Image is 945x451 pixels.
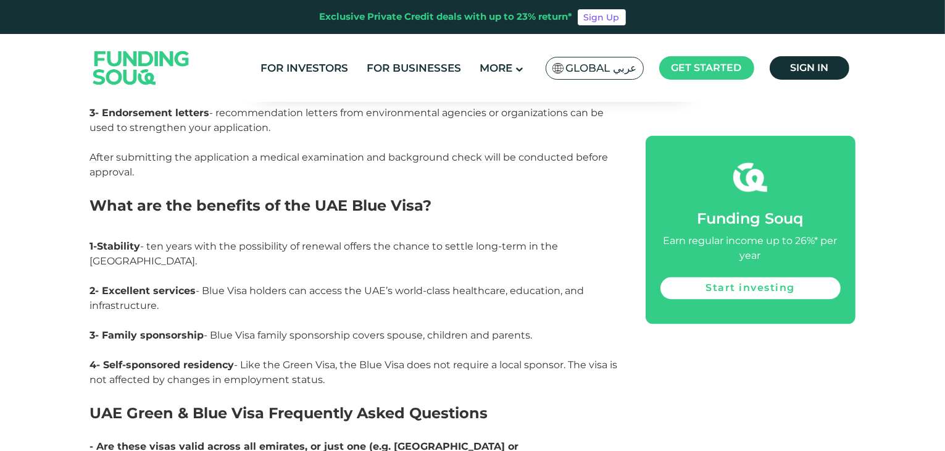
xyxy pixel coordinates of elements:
span: Funding Souq [697,210,804,228]
a: Start investing [660,277,841,300]
img: SA Flag [552,63,564,74]
img: fsicon [733,161,767,195]
span: What are the benefits of the UAE Blue Visa? [90,196,432,214]
strong: 3- Endorsement letters [90,107,210,119]
span: - Blue Visa holders can access the UAE’s world-class healthcare, education, and infrastructure. [90,285,585,311]
a: For Businesses [364,58,464,78]
span: - recommendation letters from environmental agencies or organizations can be used to strengthen y... [90,107,604,133]
span: - Blue Visa family sponsorship covers spouse, children and parents. [90,329,533,341]
strong: 4- Self-sponsored residency [90,359,235,371]
div: Exclusive Private Credit deals with up to 23% return* [320,10,573,24]
span: Sign in [790,62,828,74]
strong: 2- Excellent services [90,285,196,297]
strong: 3- Family sponsorship [90,329,204,341]
span: Global عربي [566,61,637,75]
span: More [480,62,512,74]
a: Sign in [770,56,849,80]
div: Earn regular income up to 26%* per year [660,234,841,264]
span: - ten years with the possibility of renewal offers the chance to settle long-term in the [GEOGRAP... [90,240,559,267]
a: For Investors [257,58,351,78]
a: Sign Up [578,9,626,25]
span: Get started [672,62,742,74]
span: After submitting the application a medical examination and background check will be conducted bef... [90,151,609,178]
img: Logo [81,36,202,99]
span: UAE Green & Blue Visa Frequently Asked Questions [90,404,488,422]
strong: 1-Stability [90,240,141,252]
span: - Like the Green Visa, the Blue Visa does not require a local sponsor. The visa is not affected b... [90,359,618,386]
